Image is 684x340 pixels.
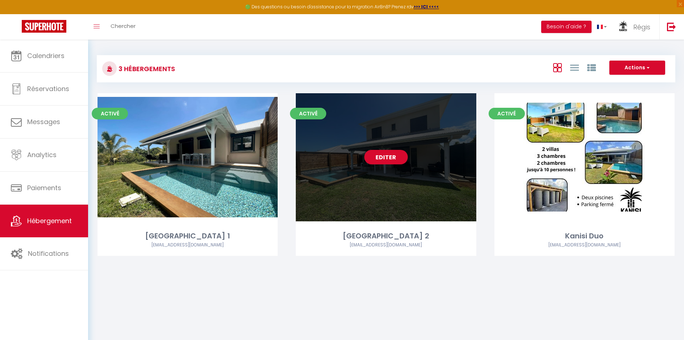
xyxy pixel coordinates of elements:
[296,242,476,249] div: Airbnb
[553,61,562,73] a: Vue en Box
[27,216,72,225] span: Hébergement
[296,230,476,242] div: [GEOGRAPHIC_DATA] 2
[27,183,61,192] span: Paiements
[27,117,60,126] span: Messages
[27,84,69,93] span: Réservations
[290,108,326,119] span: Activé
[570,61,579,73] a: Vue en Liste
[28,249,69,258] span: Notifications
[98,242,278,249] div: Airbnb
[609,61,665,75] button: Actions
[494,242,675,249] div: Airbnb
[111,22,136,30] span: Chercher
[27,51,65,60] span: Calendriers
[27,150,57,159] span: Analytics
[364,150,408,164] a: Editer
[117,61,175,77] h3: 3 Hébergements
[587,61,596,73] a: Vue par Groupe
[22,20,66,33] img: Super Booking
[667,22,676,31] img: logout
[92,108,128,119] span: Activé
[494,230,675,242] div: Kanisi Duo
[612,14,659,40] a: ... Régis
[105,14,141,40] a: Chercher
[618,21,629,34] img: ...
[414,4,439,10] a: >>> ICI <<<<
[633,22,650,32] span: Régis
[489,108,525,119] span: Activé
[541,21,592,33] button: Besoin d'aide ?
[98,230,278,242] div: [GEOGRAPHIC_DATA] 1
